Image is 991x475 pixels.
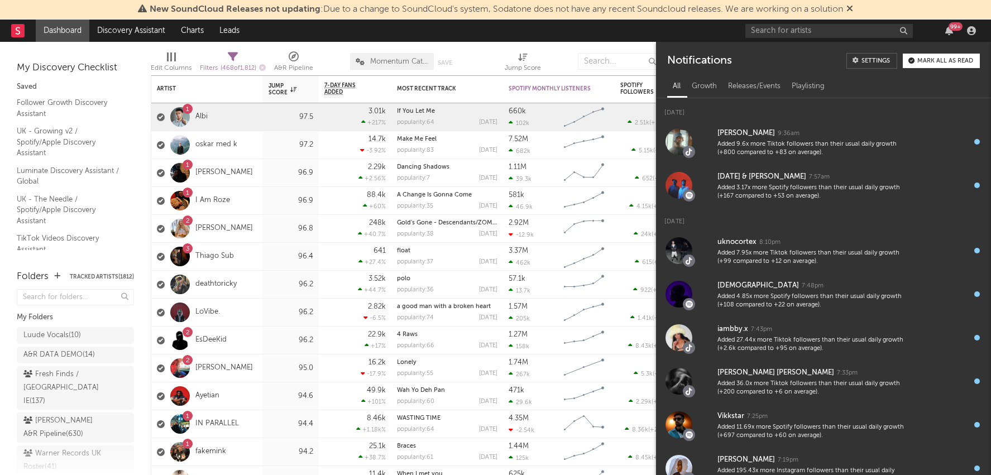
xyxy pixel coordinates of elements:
[397,387,497,394] div: Wah Yo Deh Pan
[945,26,953,35] button: 99+
[717,249,914,266] div: Added 7.95x more Tiktok followers than their usual daily growth (+99 compared to +12 on average).
[509,231,534,238] div: -12.9k
[36,20,89,42] a: Dashboard
[846,53,897,69] a: Settings
[358,175,386,182] div: +2.56 %
[17,366,134,410] a: Fresh Finds / [GEOGRAPHIC_DATA] IE(137)
[17,327,134,344] a: Luude Vocals(10)
[636,399,652,405] span: 2.29k
[200,61,266,75] div: Filters
[628,454,676,461] div: ( )
[195,363,253,373] a: [PERSON_NAME]
[397,85,481,92] div: Most Recent Track
[654,260,674,266] span: +27.3 %
[636,204,652,210] span: 4.15k
[397,443,416,449] a: Braces
[397,304,491,310] a: a good man with a broken heart
[717,127,775,140] div: [PERSON_NAME]
[747,412,768,421] div: 7:25pm
[509,108,526,115] div: 660k
[620,82,659,95] div: Spotify Followers
[173,20,212,42] a: Charts
[195,252,234,261] a: Thiago Sub
[846,5,853,14] span: Dismiss
[397,119,434,126] div: popularity: 64
[654,371,674,377] span: +21.7 %
[397,136,497,142] div: Make Me Feel
[509,275,525,282] div: 57.1k
[150,5,843,14] span: : Due to a change to SoundCloud's system, Sodatone does not have any recent Soundcloud releases. ...
[397,371,433,377] div: popularity: 55
[269,138,313,152] div: 97.2
[631,147,676,154] div: ( )
[656,403,991,447] a: Vikkstar7:25pmAdded 11.69x more Spotify followers than their usual daily growth (+697 compared to...
[368,275,386,282] div: 3.52k
[654,176,674,182] span: -8.43 %
[479,203,497,209] div: [DATE]
[397,220,590,226] a: Gold's Gone - Descendants/ZOMBIES: Worlds Collide Tour Version
[655,148,674,154] span: -1.68 %
[397,192,497,198] div: A Change Is Gonna Come
[157,85,241,92] div: Artist
[397,164,449,170] a: Dancing Shadows
[509,191,524,199] div: 581k
[559,354,609,382] svg: Chart title
[23,414,102,441] div: [PERSON_NAME] A&R Pipeline ( 630 )
[479,371,497,377] div: [DATE]
[903,54,980,68] button: Mark all as read
[650,427,674,433] span: +2.39k %
[509,164,526,171] div: 1.11M
[559,243,609,271] svg: Chart title
[667,53,731,69] div: Notifications
[23,329,81,342] div: Luude Vocals ( 10 )
[370,58,428,65] span: Momentum Catch-All
[642,176,653,182] span: 652
[641,371,653,377] span: 5.3k
[632,427,648,433] span: 8.36k
[949,22,963,31] div: 99 +
[269,250,313,263] div: 96.4
[509,415,529,422] div: 4.35M
[559,187,609,215] svg: Chart title
[17,61,134,75] div: My Discovery Checklist
[17,270,49,284] div: Folders
[397,415,441,421] a: WASTING TIME
[269,418,313,431] div: 94.4
[368,136,386,143] div: 14.7k
[369,219,386,227] div: 248k
[667,77,686,96] div: All
[17,165,123,188] a: Luminate Discovery Assistant / Global
[625,426,676,433] div: ( )
[17,412,134,443] a: [PERSON_NAME] A&R Pipeline(630)
[509,454,529,462] div: 125k
[656,120,991,164] a: [PERSON_NAME]9:36amAdded 9.6x more Tiktok followers than their usual daily growth (+800 compared ...
[653,204,674,210] span: +95.2 %
[629,398,676,405] div: ( )
[269,111,313,124] div: 97.5
[559,438,609,466] svg: Chart title
[509,85,592,92] div: Spotify Monthly Listeners
[628,342,676,349] div: ( )
[717,366,834,380] div: [PERSON_NAME] [PERSON_NAME]
[151,47,192,80] div: Edit Columns
[479,147,497,153] div: [DATE]
[397,304,497,310] div: a good man with a broken heart
[367,387,386,394] div: 49.9k
[641,232,652,238] span: 24k
[717,184,914,201] div: Added 3.17x more Spotify followers than their usual daily growth (+167 compared to +53 on average).
[368,359,386,366] div: 16.2k
[653,399,674,405] span: +25.9 %
[837,369,858,377] div: 7:33pm
[509,203,533,210] div: 46.9k
[479,343,497,349] div: [DATE]
[397,276,497,282] div: polo
[195,140,237,150] a: oskar med k
[324,82,369,95] span: 7-Day Fans Added
[397,220,497,226] div: Gold's Gone - Descendants/ZOMBIES: Worlds Collide Tour Version
[397,248,497,254] div: float
[509,175,532,183] div: 39.3k
[509,315,530,322] div: 205k
[809,173,830,181] div: 7:57am
[559,382,609,410] svg: Chart title
[269,306,313,319] div: 96.2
